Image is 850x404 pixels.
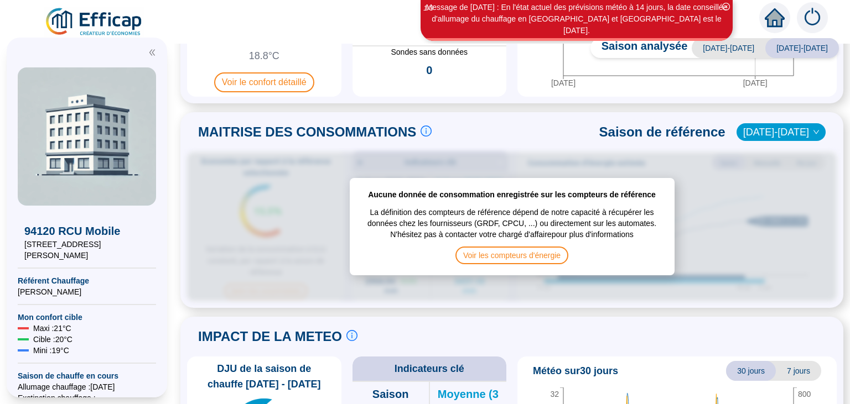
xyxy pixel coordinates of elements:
[361,200,664,229] span: La définition des compteurs de référence dépend de notre capacité à récupérer les données chez le...
[765,38,839,58] span: [DATE]-[DATE]
[797,2,828,33] img: alerts
[198,328,342,345] span: IMPACT DE LA METEO
[368,189,656,200] span: Aucune donnée de consommation enregistrée sur les compteurs de référence
[44,7,144,38] img: efficap energie logo
[33,345,69,356] span: Mini : 19 °C
[599,123,725,141] span: Saison de référence
[390,229,634,246] span: N'hésitez pas à contacter votre chargé d'affaire pour plus d'informations
[18,275,156,286] span: Référent Chauffage
[18,381,156,392] span: Allumage chauffage : [DATE]
[346,330,357,341] span: info-circle
[533,363,618,379] span: Météo sur 30 jours
[426,62,432,78] span: 0
[551,78,576,87] tspan: [DATE]
[813,129,820,135] span: down
[18,392,156,403] span: Exctinction chauffage : --
[18,370,156,381] span: Saison de chauffe en cours
[455,246,568,264] span: Voir les compteurs d'énergie
[743,78,768,87] tspan: [DATE]
[148,49,156,56] span: double-left
[33,323,71,334] span: Maxi : 21 °C
[18,286,156,297] span: [PERSON_NAME]
[421,125,432,137] span: info-circle
[24,223,149,239] span: 94120 RCU Mobile
[395,361,464,376] span: Indicateurs clé
[726,361,776,381] span: 30 jours
[692,38,765,58] span: [DATE]-[DATE]
[776,361,821,381] span: 7 jours
[18,312,156,323] span: Mon confort cible
[423,4,433,12] i: 1 / 3
[590,38,688,58] span: Saison analysée
[422,2,731,36] div: Message de [DATE] : En l'état actuel des prévisions météo à 14 jours, la date conseillée d'alluma...
[798,390,811,398] tspan: 800
[743,124,819,140] span: 2023-2024
[191,361,337,392] span: DJU de la saison de chauffe [DATE] - [DATE]
[722,3,730,11] span: close-circle
[198,123,416,141] span: MAITRISE DES CONSOMMATIONS
[214,72,314,92] span: Voir le confort détaillé
[550,390,559,398] tspan: 32
[33,334,72,345] span: Cible : 20 °C
[353,46,507,58] span: Sondes sans données
[24,239,149,261] span: [STREET_ADDRESS][PERSON_NAME]
[765,8,785,28] span: home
